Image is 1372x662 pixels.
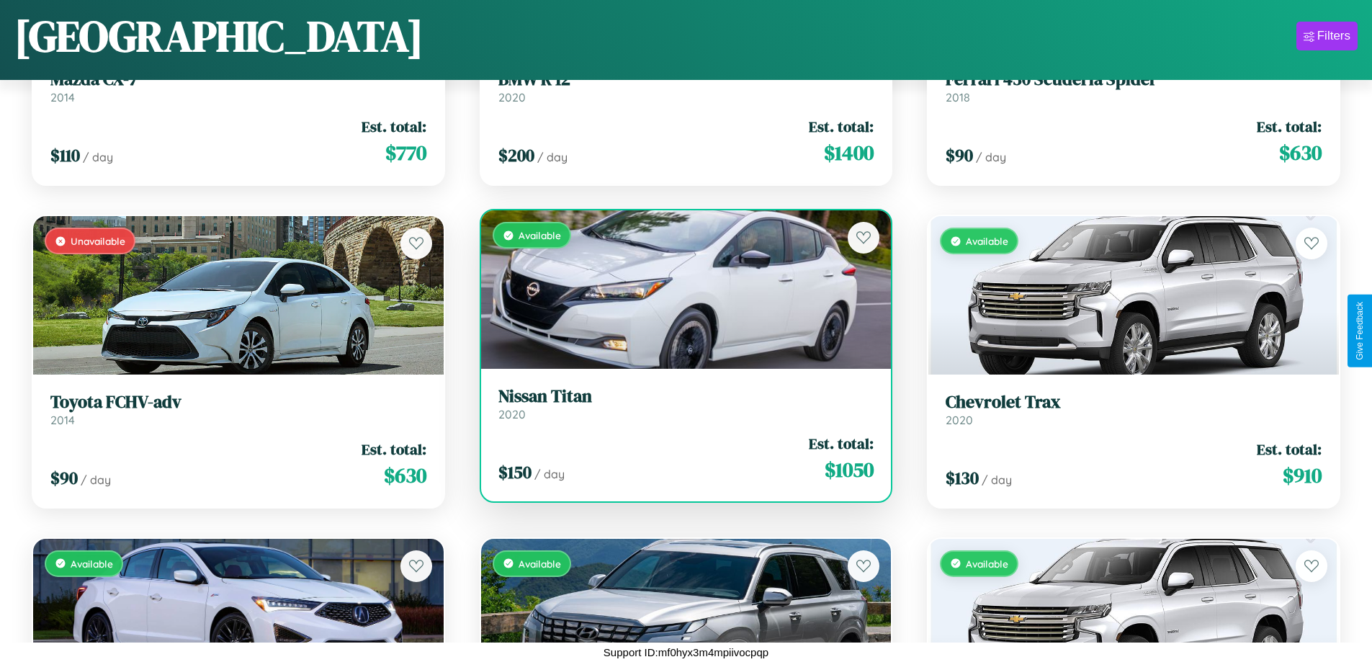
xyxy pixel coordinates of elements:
span: $ 630 [1279,138,1322,167]
span: Available [966,235,1008,247]
span: $ 90 [50,466,78,490]
span: Available [519,229,561,241]
span: / day [976,150,1006,164]
span: Est. total: [1257,439,1322,460]
span: 2014 [50,413,75,427]
h1: [GEOGRAPHIC_DATA] [14,6,423,66]
a: Nissan Titan2020 [498,386,874,421]
span: / day [83,150,113,164]
span: Available [966,558,1008,570]
div: Give Feedback [1355,302,1365,360]
span: / day [81,473,111,487]
h3: Ferrari 430 Scuderia Spider [946,69,1322,90]
span: / day [537,150,568,164]
a: Chevrolet Trax2020 [946,392,1322,427]
h3: Chevrolet Trax [946,392,1322,413]
span: Est. total: [362,116,426,137]
span: $ 90 [946,143,973,167]
p: Support ID: mf0hyx3m4mpiivocpqp [604,643,768,662]
span: $ 150 [498,460,532,484]
h3: Nissan Titan [498,386,874,407]
a: Toyota FCHV-adv2014 [50,392,426,427]
span: $ 110 [50,143,80,167]
span: Est. total: [809,116,874,137]
h3: Toyota FCHV-adv [50,392,426,413]
span: / day [982,473,1012,487]
a: Mazda CX-72014 [50,69,426,104]
span: $ 770 [385,138,426,167]
span: 2014 [50,90,75,104]
a: Ferrari 430 Scuderia Spider2018 [946,69,1322,104]
a: BMW R 122020 [498,69,874,104]
span: Unavailable [71,235,125,247]
div: Filters [1317,29,1350,43]
span: $ 1050 [825,455,874,484]
button: Filters [1296,22,1358,50]
span: Est. total: [809,433,874,454]
span: Available [71,558,113,570]
span: Est. total: [1257,116,1322,137]
span: 2020 [498,407,526,421]
span: Est. total: [362,439,426,460]
span: 2020 [946,413,973,427]
span: Available [519,558,561,570]
h3: Mazda CX-7 [50,69,426,90]
span: 2020 [498,90,526,104]
span: 2018 [946,90,970,104]
h3: BMW R 12 [498,69,874,90]
span: $ 630 [384,461,426,490]
span: $ 910 [1283,461,1322,490]
span: $ 130 [946,466,979,490]
span: / day [534,467,565,481]
span: $ 200 [498,143,534,167]
span: $ 1400 [824,138,874,167]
